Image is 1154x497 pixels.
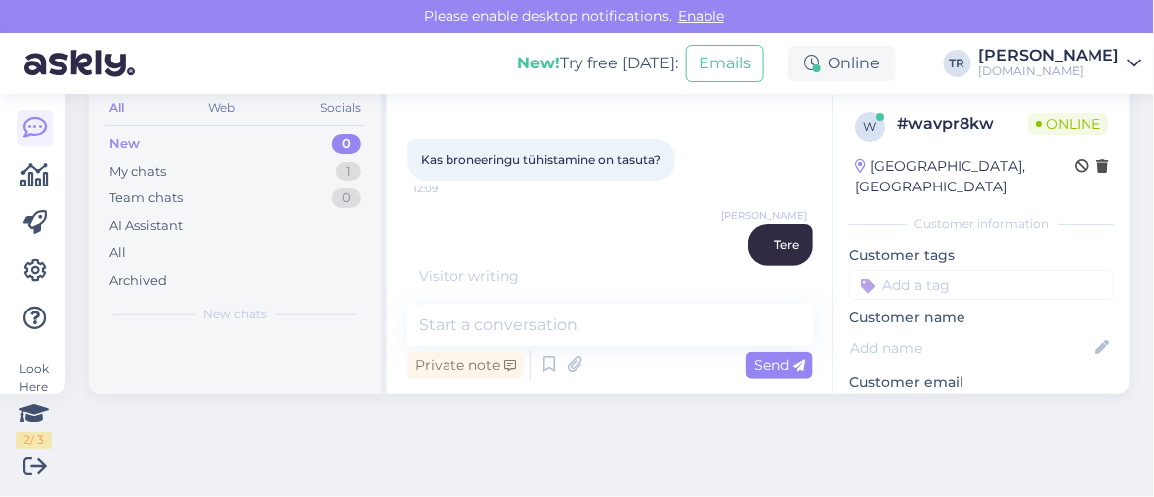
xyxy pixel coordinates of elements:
[721,208,807,223] span: [PERSON_NAME]
[413,182,487,196] span: 12:09
[407,266,813,287] div: Visitor writing
[754,356,805,374] span: Send
[109,188,183,208] div: Team chats
[897,112,1028,136] div: # wavpr8kw
[203,306,267,323] span: New chats
[788,46,896,81] div: Online
[979,48,1120,63] div: [PERSON_NAME]
[205,95,240,121] div: Web
[109,162,166,182] div: My chats
[16,432,52,449] div: 2 / 3
[517,52,678,75] div: Try free [DATE]:
[979,48,1142,79] a: [PERSON_NAME][DOMAIN_NAME]
[109,243,126,263] div: All
[855,156,1075,197] div: [GEOGRAPHIC_DATA], [GEOGRAPHIC_DATA]
[1028,113,1108,135] span: Online
[979,63,1120,79] div: [DOMAIN_NAME]
[317,95,365,121] div: Socials
[944,50,971,77] div: TR
[105,95,128,121] div: All
[864,119,877,134] span: w
[332,188,361,208] div: 0
[672,7,730,25] span: Enable
[849,308,1114,328] p: Customer name
[16,360,52,449] div: Look Here
[850,337,1091,359] input: Add name
[407,352,524,379] div: Private note
[109,271,167,291] div: Archived
[849,270,1114,300] input: Add a tag
[519,267,522,285] span: .
[774,237,799,252] span: Tere
[517,54,560,72] b: New!
[849,393,964,420] div: Request email
[109,134,140,154] div: New
[336,162,361,182] div: 1
[849,245,1114,266] p: Customer tags
[849,215,1114,233] div: Customer information
[421,152,661,167] span: Kas broneeringu tühistamine on tasuta?
[849,372,1114,393] p: Customer email
[686,45,764,82] button: Emails
[109,216,183,236] div: AI Assistant
[332,134,361,154] div: 0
